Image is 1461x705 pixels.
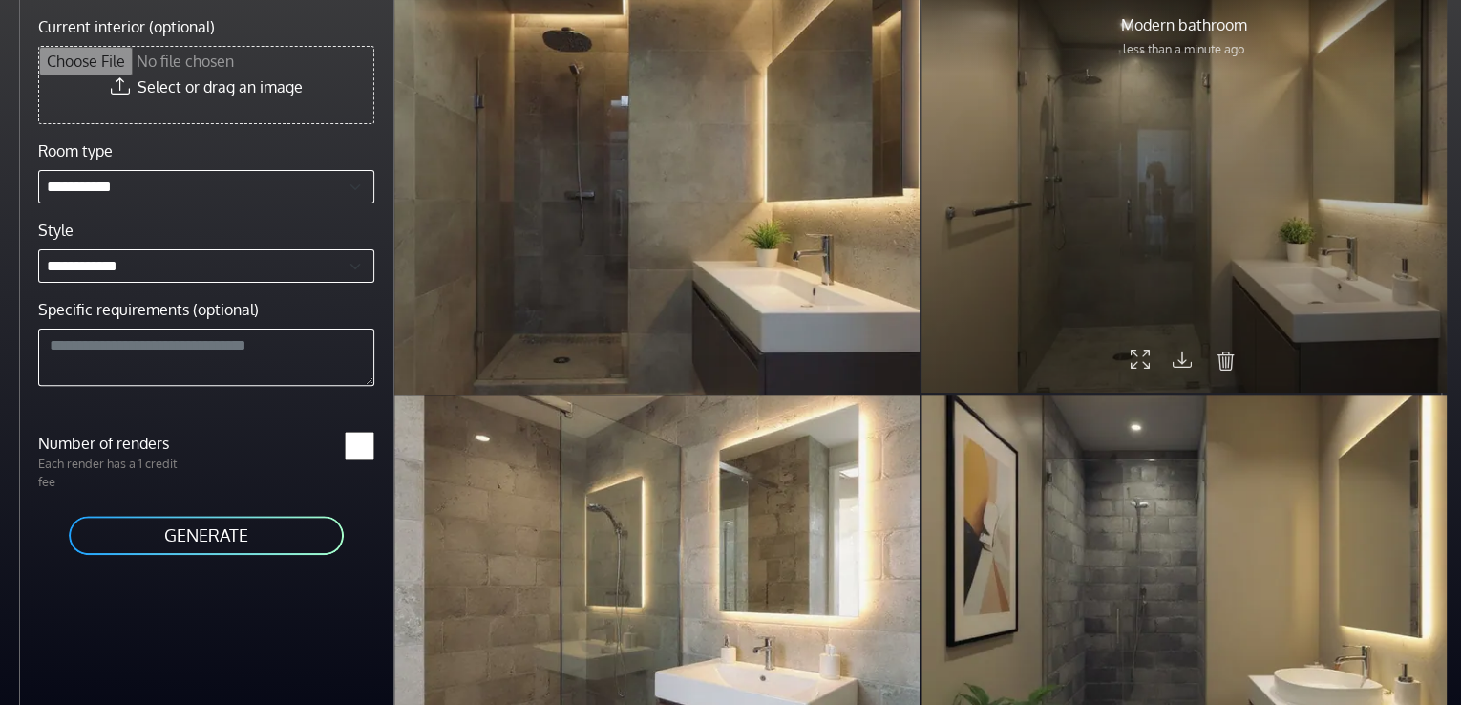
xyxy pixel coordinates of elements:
[27,432,206,455] label: Number of renders
[38,15,215,38] label: Current interior (optional)
[27,455,206,491] p: Each render has a 1 credit fee
[1121,13,1247,36] p: Modern bathroom
[38,298,259,321] label: Specific requirements (optional)
[67,514,346,557] button: GENERATE
[38,219,74,242] label: Style
[38,139,113,162] label: Room type
[1121,40,1247,58] p: less than a minute ago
